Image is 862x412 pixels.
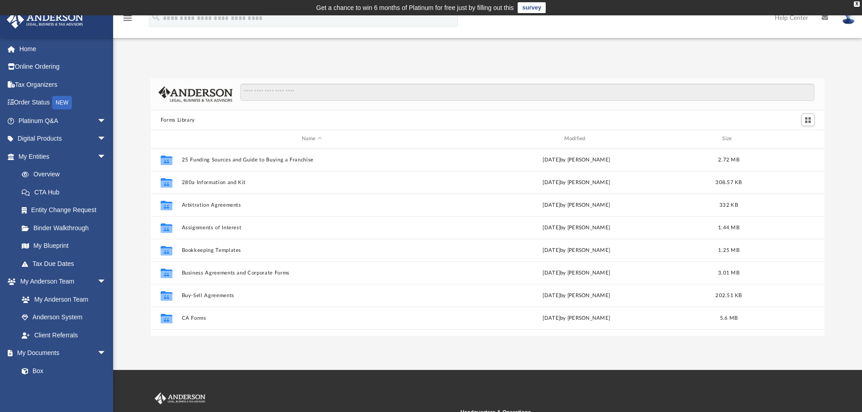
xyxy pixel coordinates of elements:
[122,17,133,24] a: menu
[97,130,115,148] span: arrow_drop_down
[446,246,707,254] div: [DATE] by [PERSON_NAME]
[13,326,115,344] a: Client Referrals
[719,202,738,207] span: 332 KB
[6,94,120,112] a: Order StatusNEW
[718,157,739,162] span: 2.72 MB
[13,380,115,398] a: Meeting Minutes
[518,2,546,13] a: survey
[181,225,442,231] button: Assignments of Interest
[6,344,115,362] a: My Documentsarrow_drop_down
[181,247,442,253] button: Bookkeeping Templates
[122,13,133,24] i: menu
[97,344,115,363] span: arrow_drop_down
[6,273,115,291] a: My Anderson Teamarrow_drop_down
[161,116,195,124] button: Forms Library
[6,130,120,148] a: Digital Productsarrow_drop_down
[13,183,120,201] a: CTA Hub
[446,156,707,164] div: [DATE] by [PERSON_NAME]
[801,114,815,126] button: Switch to Grid View
[751,135,814,143] div: id
[446,291,707,299] div: [DATE] by [PERSON_NAME]
[4,11,86,28] img: Anderson Advisors Platinum Portal
[181,180,442,185] button: 280a Information and Kit
[718,270,739,275] span: 3.01 MB
[6,112,120,130] a: Platinum Q&Aarrow_drop_down
[446,178,707,186] div: [DATE] by [PERSON_NAME]
[854,1,860,7] div: close
[181,293,442,298] button: Buy-Sell Agreements
[97,112,115,130] span: arrow_drop_down
[240,84,814,101] input: Search files and folders
[13,166,120,184] a: Overview
[715,180,742,185] span: 308.57 KB
[6,58,120,76] a: Online Ordering
[710,135,747,143] div: Size
[181,270,442,276] button: Business Agreements and Corporate Forms
[718,247,739,252] span: 1.25 MB
[13,308,115,327] a: Anderson System
[446,135,706,143] div: Modified
[155,135,177,143] div: id
[181,315,442,321] button: CA Forms
[97,147,115,166] span: arrow_drop_down
[181,157,442,163] button: 25 Funding Sources and Guide to Buying a Franchise
[6,40,120,58] a: Home
[446,269,707,277] div: [DATE] by [PERSON_NAME]
[13,362,111,380] a: Box
[13,290,111,308] a: My Anderson Team
[842,11,855,24] img: User Pic
[151,148,825,336] div: grid
[718,225,739,230] span: 1.44 MB
[719,315,738,320] span: 5.6 MB
[13,219,120,237] a: Binder Walkthrough
[151,12,161,22] i: search
[97,273,115,291] span: arrow_drop_down
[13,237,115,255] a: My Blueprint
[446,223,707,232] div: [DATE] by [PERSON_NAME]
[6,147,120,166] a: My Entitiesarrow_drop_down
[13,201,120,219] a: Entity Change Request
[52,96,72,109] div: NEW
[153,393,207,404] img: Anderson Advisors Platinum Portal
[715,293,742,298] span: 202.51 KB
[6,76,120,94] a: Tax Organizers
[181,135,442,143] div: Name
[446,201,707,209] div: [DATE] by [PERSON_NAME]
[181,202,442,208] button: Arbitration Agreements
[446,314,707,322] div: [DATE] by [PERSON_NAME]
[13,255,120,273] a: Tax Due Dates
[316,2,514,13] div: Get a chance to win 6 months of Platinum for free just by filling out this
